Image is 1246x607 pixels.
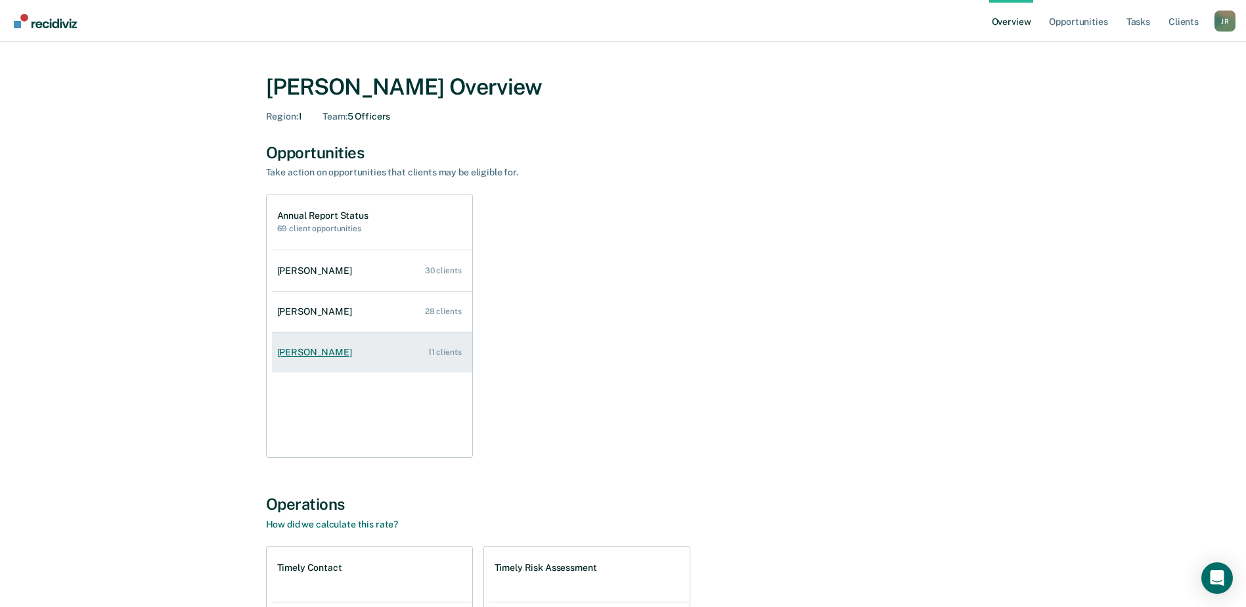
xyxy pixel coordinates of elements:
[1201,562,1233,594] div: Open Intercom Messenger
[272,334,472,371] a: [PERSON_NAME] 11 clients
[266,495,981,514] div: Operations
[323,111,390,122] div: 5 Officers
[266,74,981,101] div: [PERSON_NAME] Overview
[272,252,472,290] a: [PERSON_NAME] 30 clients
[277,210,368,221] h1: Annual Report Status
[277,306,357,317] div: [PERSON_NAME]
[14,14,77,28] img: Recidiviz
[1214,11,1235,32] div: J R
[266,111,302,122] div: 1
[272,293,472,330] a: [PERSON_NAME] 28 clients
[1214,11,1235,32] button: Profile dropdown button
[425,266,462,275] div: 30 clients
[277,265,357,277] div: [PERSON_NAME]
[266,167,726,178] div: Take action on opportunities that clients may be eligible for.
[266,143,981,162] div: Opportunities
[266,519,399,529] a: How did we calculate this rate?
[323,111,347,122] span: Team :
[277,347,357,358] div: [PERSON_NAME]
[495,562,597,573] h1: Timely Risk Assessment
[266,111,298,122] span: Region :
[428,348,462,357] div: 11 clients
[277,224,368,233] h2: 69 client opportunities
[277,562,342,573] h1: Timely Contact
[425,307,462,316] div: 28 clients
